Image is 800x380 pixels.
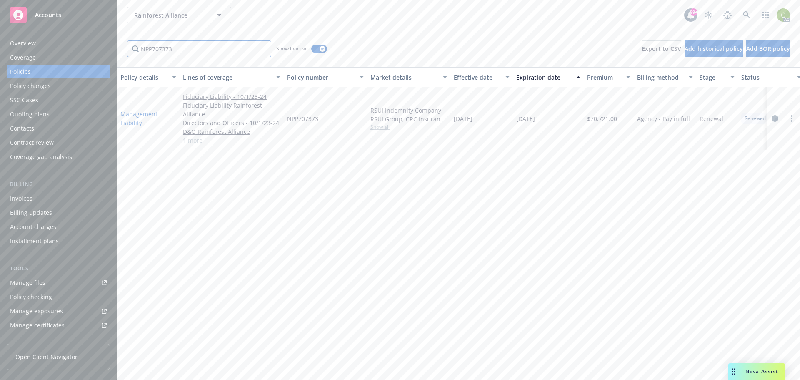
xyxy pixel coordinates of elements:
div: Account charges [10,220,56,234]
span: Export to CSV [642,45,681,53]
div: Policy checking [10,290,52,304]
div: Coverage gap analysis [10,150,72,164]
a: Coverage [7,51,110,64]
button: Billing method [634,67,696,87]
span: Renewed [745,115,766,122]
a: Manage files [7,276,110,289]
a: Quoting plans [7,108,110,121]
a: 1 more [183,136,280,145]
div: Stage [700,73,725,82]
a: Invoices [7,192,110,205]
div: Billing method [637,73,684,82]
span: Add historical policy [685,45,743,53]
span: Add BOR policy [746,45,790,53]
div: Manage files [10,276,45,289]
span: Nova Assist [745,368,778,375]
div: Policy details [120,73,167,82]
div: Market details [370,73,438,82]
a: Fiduciary Liability - 10/1/23-24 Fiduciary Liability Rainforest Alliance [183,92,280,118]
button: Premium [584,67,634,87]
a: Report a Bug [719,7,736,23]
a: Overview [7,37,110,50]
div: Premium [587,73,621,82]
button: Rainforest Alliance [127,7,231,23]
div: Overview [10,37,36,50]
div: Drag to move [728,363,739,380]
a: Manage exposures [7,305,110,318]
span: Accounts [35,12,61,18]
img: photo [777,8,790,22]
div: 99+ [690,8,697,16]
span: [DATE] [454,114,472,123]
button: Effective date [450,67,513,87]
div: Status [741,73,792,82]
div: Manage certificates [10,319,65,332]
span: [DATE] [516,114,535,123]
div: Quoting plans [10,108,50,121]
button: Lines of coverage [180,67,284,87]
div: Billing updates [10,206,52,219]
span: Open Client Navigator [15,352,77,361]
a: Switch app [757,7,774,23]
a: Contract review [7,136,110,149]
span: $70,721.00 [587,114,617,123]
div: Expiration date [516,73,571,82]
div: Policy number [287,73,355,82]
a: circleInformation [770,113,780,123]
a: Stop snowing [700,7,717,23]
button: Export to CSV [642,40,681,57]
input: Filter by keyword... [127,40,271,57]
span: NPP707373 [287,114,318,123]
div: Billing [7,180,110,189]
a: Search [738,7,755,23]
div: Tools [7,264,110,273]
a: Installment plans [7,234,110,248]
span: Show inactive [276,45,308,52]
div: Coverage [10,51,36,64]
span: Agency - Pay in full [637,114,690,123]
a: more [787,113,797,123]
button: Add historical policy [685,40,743,57]
div: Manage claims [10,333,52,346]
a: Account charges [7,220,110,234]
button: Policy number [284,67,367,87]
a: Policy changes [7,79,110,93]
a: Management Liability [120,110,157,127]
div: RSUI Indemnity Company, RSUI Group, CRC Insurance Services [370,106,447,123]
button: Expiration date [513,67,584,87]
a: Contacts [7,122,110,135]
button: Stage [696,67,738,87]
a: Manage certificates [7,319,110,332]
a: Coverage gap analysis [7,150,110,164]
button: Policy details [117,67,180,87]
span: Show all [370,123,447,131]
a: Billing updates [7,206,110,219]
div: Contacts [10,122,34,135]
button: Market details [367,67,450,87]
div: Effective date [454,73,500,82]
button: Nova Assist [728,363,785,380]
div: SSC Cases [10,93,38,107]
span: Rainforest Alliance [134,11,206,20]
div: Manage exposures [10,305,63,318]
span: Renewal [700,114,723,123]
a: Manage claims [7,333,110,346]
div: Lines of coverage [183,73,271,82]
div: Installment plans [10,234,59,248]
a: Directors and Officers - 10/1/23-24 D&O Rainforest Alliance [183,118,280,136]
div: Contract review [10,136,54,149]
a: Policies [7,65,110,78]
button: Add BOR policy [746,40,790,57]
div: Policy changes [10,79,51,93]
a: SSC Cases [7,93,110,107]
a: Accounts [7,3,110,27]
div: Invoices [10,192,32,205]
a: Policy checking [7,290,110,304]
div: Policies [10,65,31,78]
